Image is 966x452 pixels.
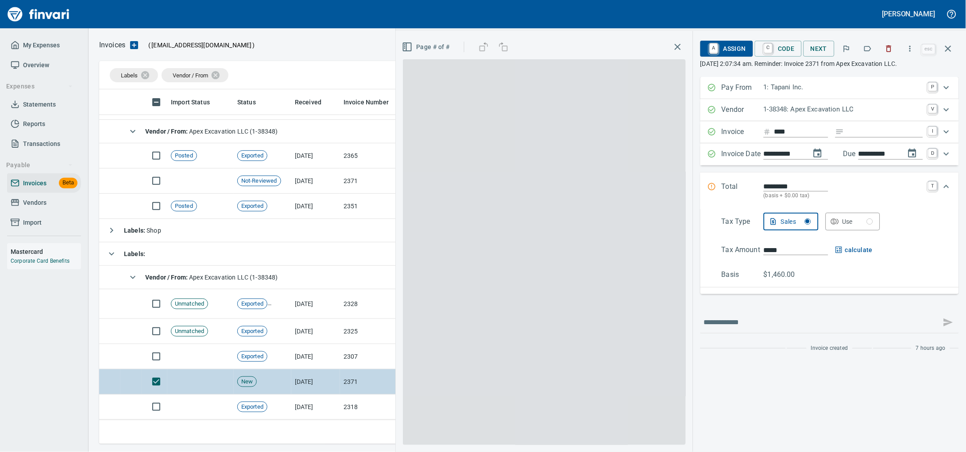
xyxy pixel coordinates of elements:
[23,40,60,51] span: My Expenses
[804,41,835,57] button: Next
[700,172,959,209] div: Expand
[7,35,81,55] a: My Expenses
[922,44,935,54] a: esc
[7,173,81,193] a: InvoicesBeta
[237,97,256,107] span: Status
[764,104,923,115] p: 1-38348: Apex Excavation LLC
[238,327,267,336] span: Exported
[835,127,844,136] svg: Invoice description
[781,216,811,227] div: Sales
[238,378,256,386] span: New
[722,126,764,138] p: Invoice
[99,40,125,50] p: Invoices
[700,41,753,57] button: AAssign
[291,319,340,344] td: [DATE]
[121,72,138,79] span: Labels
[3,78,77,95] button: Expenses
[722,269,764,280] p: Basis
[145,128,278,135] span: Apex Excavation LLC (1-38348)
[291,169,340,194] td: [DATE]
[835,245,873,256] span: calculate
[882,9,935,19] h5: [PERSON_NAME]
[145,274,189,281] strong: Vendor / From :
[858,39,877,58] button: Labels
[3,157,77,173] button: Payable
[124,227,161,234] span: Shop
[811,344,848,353] span: Invoice created
[900,39,920,58] button: More
[238,352,267,361] span: Exported
[344,97,400,107] span: Invoice Number
[145,274,278,281] span: Apex Excavation LLC (1-38348)
[722,181,764,200] p: Total
[291,395,340,420] td: [DATE]
[7,55,81,75] a: Overview
[764,269,806,280] p: $1,460.00
[7,95,81,115] a: Statements
[23,178,46,189] span: Invoices
[171,97,210,107] span: Import Status
[340,395,406,420] td: 2318
[291,143,340,169] td: [DATE]
[837,39,856,58] button: Flag
[173,72,208,79] span: Vendor / From
[282,300,294,307] span: Invoice Split
[722,104,764,116] p: Vendor
[700,99,959,121] div: Expand
[764,126,771,137] svg: Invoice number
[291,344,340,369] td: [DATE]
[238,300,267,308] span: Exported
[722,216,764,230] p: Tax Type
[928,149,937,157] a: D
[295,97,321,107] span: Received
[811,43,827,54] span: Next
[340,369,406,395] td: 2371
[755,41,802,57] button: CCode
[124,250,145,257] strong: Labels :
[928,82,937,91] a: P
[295,97,333,107] span: Received
[762,41,795,56] span: Code
[23,60,49,71] span: Overview
[928,181,937,190] a: T
[340,143,406,169] td: 2365
[722,245,764,256] p: Tax Amount
[710,43,718,53] a: A
[23,99,56,110] span: Statements
[902,143,923,164] button: change due date
[764,192,923,200] p: (basis + $0.00 tax)
[99,40,125,50] nav: breadcrumb
[5,4,72,25] img: Finvari
[171,97,221,107] span: Import Status
[928,126,937,135] a: I
[238,177,281,185] span: Not-Reviewed
[707,41,746,56] span: Assign
[7,134,81,154] a: Transactions
[920,38,959,59] span: Close invoice
[143,41,255,50] p: ( )
[11,247,81,257] h6: Mastercard
[171,327,208,336] span: Unmatched
[7,213,81,233] a: Import
[843,149,885,159] p: Due
[340,319,406,344] td: 2325
[171,152,197,160] span: Posted
[125,40,143,50] button: Upload an Invoice
[145,128,189,135] strong: Vendor / From :
[237,97,267,107] span: Status
[842,216,873,227] div: Use
[764,213,819,230] button: Sales
[238,202,267,211] span: Exported
[700,59,959,68] p: [DATE] 2:07:34 am. Reminder: Invoice 2371 from Apex Excavation LLC.
[23,119,45,130] span: Reports
[291,369,340,395] td: [DATE]
[6,160,73,171] span: Payable
[700,121,959,143] div: Expand
[916,344,946,353] span: 7 hours ago
[340,344,406,369] td: 2307
[344,97,389,107] span: Invoice Number
[171,300,208,308] span: Unmatched
[291,289,340,319] td: [DATE]
[23,217,42,228] span: Import
[764,82,923,92] p: 1: Tapani Inc.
